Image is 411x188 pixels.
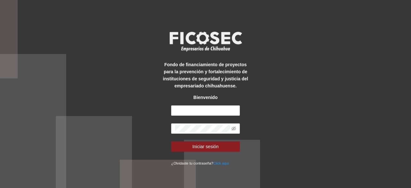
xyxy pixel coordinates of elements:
small: ¿Olvidaste tu contraseña? [171,161,229,165]
span: eye-invisible [232,126,236,131]
span: Iniciar sesión [192,143,219,150]
img: logo [165,30,246,53]
button: Iniciar sesión [171,141,240,152]
strong: Fondo de financiamiento de proyectos para la prevención y fortalecimiento de instituciones de seg... [163,62,248,88]
a: Click aqui [213,161,229,165]
strong: Bienvenido [193,95,217,100]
